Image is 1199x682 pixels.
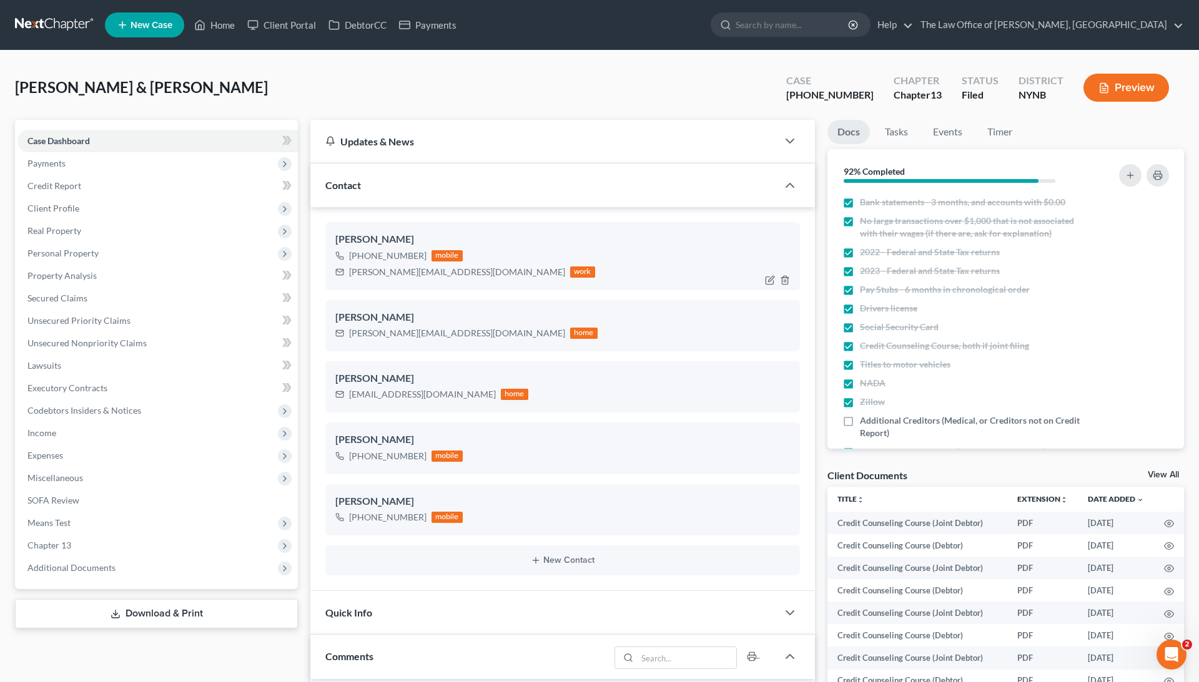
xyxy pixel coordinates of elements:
[827,120,870,144] a: Docs
[1007,534,1078,557] td: PDF
[827,646,1007,669] td: Credit Counseling Course (Joint Debtor)
[1182,640,1192,650] span: 2
[923,120,972,144] a: Events
[325,179,361,191] span: Contact
[1083,74,1169,102] button: Preview
[27,382,107,393] span: Executory Contracts
[860,377,886,389] span: NADA
[27,135,90,146] span: Case Dashboard
[335,494,790,509] div: [PERSON_NAME]
[335,555,790,565] button: New Contact
[27,427,56,438] span: Income
[827,579,1007,602] td: Credit Counseling Course (Debtor)
[349,250,427,262] div: [PHONE_NUMBER]
[1060,496,1068,504] i: unfold_more
[17,130,298,152] a: Case Dashboard
[827,602,1007,624] td: Credit Counseling Course (Joint Debtor)
[894,88,942,102] div: Chapter
[15,78,268,96] span: [PERSON_NAME] & [PERSON_NAME]
[1017,494,1068,504] a: Extensionunfold_more
[860,321,939,333] span: Social Security Card
[871,14,913,36] a: Help
[827,512,1007,534] td: Credit Counseling Course (Joint Debtor)
[501,389,528,400] div: home
[27,338,147,348] span: Unsecured Nonpriority Claims
[325,135,762,148] div: Updates & News
[27,517,71,528] span: Means Test
[17,489,298,512] a: SOFA Review
[432,250,463,261] div: mobile
[860,414,1084,439] span: Additional Creditors (Medical, or Creditors not on Credit Report)
[1007,557,1078,579] td: PDF
[322,14,393,36] a: DebtorCC
[432,451,463,462] div: mobile
[349,450,427,462] div: [PHONE_NUMBER]
[27,360,61,371] span: Lawsuits
[1078,579,1154,602] td: [DATE]
[27,203,79,213] span: Client Profile
[27,248,99,258] span: Personal Property
[27,180,81,191] span: Credit Report
[349,511,427,524] div: [PHONE_NUMBER]
[393,14,463,36] a: Payments
[860,246,1000,258] span: 2022 - Federal and State Tax returns
[17,354,298,377] a: Lawsuits
[827,469,907,482] div: Client Documents
[570,328,598,339] div: home
[962,88,999,102] div: Filed
[27,562,116,573] span: Additional Documents
[1007,624,1078,646] td: PDF
[432,512,463,523] div: mobile
[860,396,885,408] span: Zillow
[335,371,790,386] div: [PERSON_NAME]
[27,293,87,303] span: Secured Claims
[1007,646,1078,669] td: PDF
[27,540,71,550] span: Chapter 13
[1157,640,1187,670] iframe: Intercom live chat
[27,315,131,326] span: Unsecured Priority Claims
[860,283,1030,296] span: Pay Stubs - 6 months in chronological order
[1078,512,1154,534] td: [DATE]
[17,309,298,332] a: Unsecured Priority Claims
[1078,557,1154,579] td: [DATE]
[860,358,950,371] span: Titles to motor vehicles
[15,599,298,628] a: Download & Print
[837,494,864,504] a: Titleunfold_more
[827,557,1007,579] td: Credit Counseling Course (Joint Debtor)
[241,14,322,36] a: Client Portal
[349,327,565,339] div: [PERSON_NAME][EMAIL_ADDRESS][DOMAIN_NAME]
[1088,494,1144,504] a: Date Added expand_more
[27,495,79,505] span: SOFA Review
[860,265,1000,277] span: 2023 - Federal and State Tax returns
[860,302,917,314] span: Drivers license
[1078,624,1154,646] td: [DATE]
[1007,602,1078,624] td: PDF
[17,287,298,309] a: Secured Claims
[637,647,736,668] input: Search...
[1078,534,1154,557] td: [DATE]
[860,339,1029,352] span: Credit Counseling Course, both if joint filing
[860,446,1047,458] span: Petition - Wet Signature (done in office meeting)
[1137,496,1144,504] i: expand_more
[27,472,83,483] span: Miscellaneous
[188,14,241,36] a: Home
[894,74,942,88] div: Chapter
[325,650,373,662] span: Comments
[1007,512,1078,534] td: PDF
[325,606,372,618] span: Quick Info
[1007,579,1078,602] td: PDF
[857,496,864,504] i: unfold_more
[1078,602,1154,624] td: [DATE]
[1078,646,1154,669] td: [DATE]
[914,14,1183,36] a: The Law Office of [PERSON_NAME], [GEOGRAPHIC_DATA]
[131,21,172,30] span: New Case
[335,432,790,447] div: [PERSON_NAME]
[962,74,999,88] div: Status
[27,225,81,236] span: Real Property
[827,534,1007,557] td: Credit Counseling Course (Debtor)
[27,270,97,281] span: Property Analysis
[27,158,66,168] span: Payments
[844,166,905,177] strong: 92% Completed
[17,332,298,354] a: Unsecured Nonpriority Claims
[860,215,1084,240] span: No large transactions over $1,000 that is not associated with their wages (if there are, ask for ...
